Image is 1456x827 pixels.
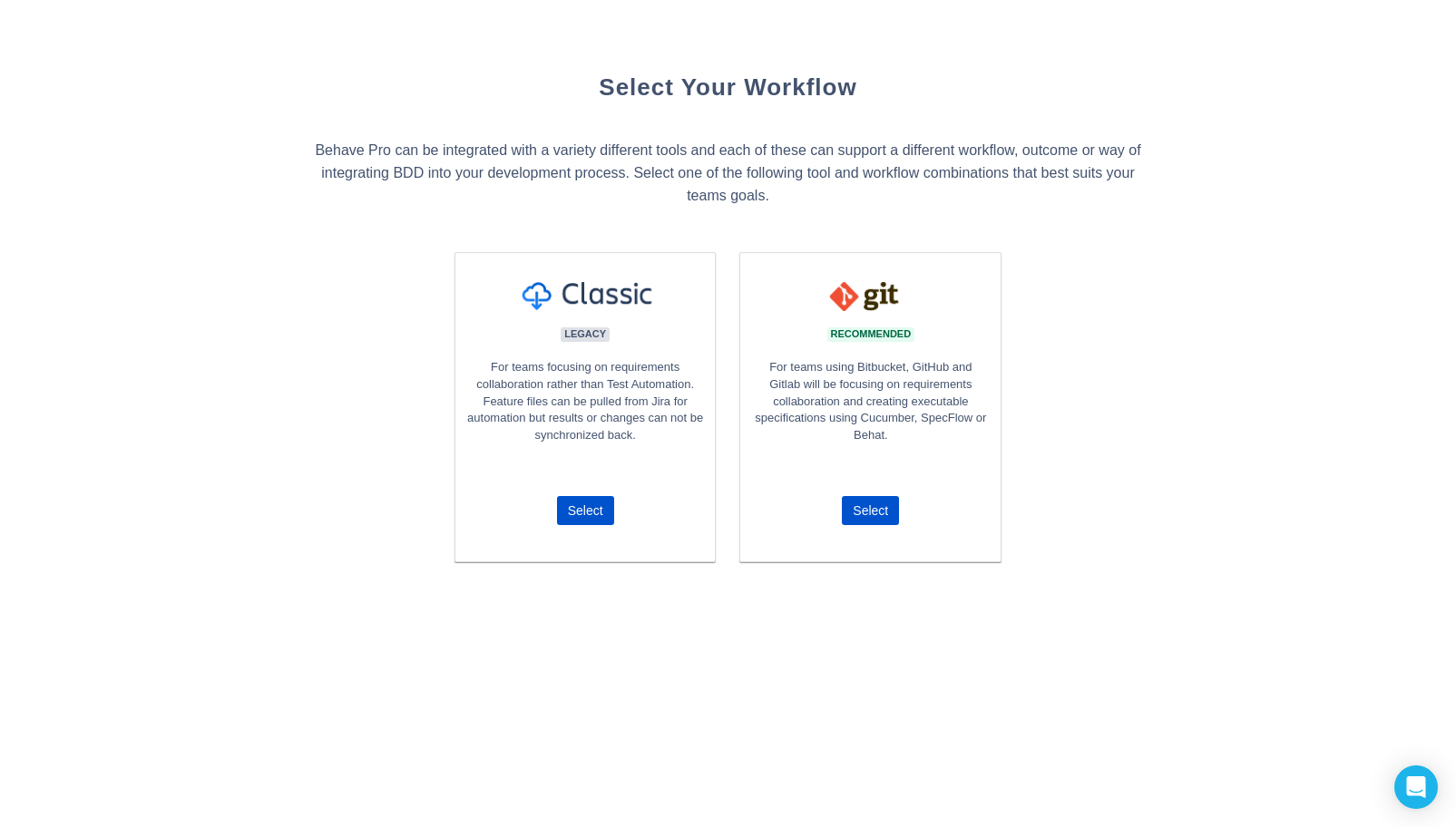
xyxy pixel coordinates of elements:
[749,351,992,496] p: For teams using Bitbucket, GitHub and Gitlab will be focusing on requirements collaboration and c...
[827,329,915,339] span: recommended
[561,329,610,339] span: legacy
[308,73,1149,102] h1: Select Your Workflow
[506,282,665,311] img: 1a3024de48460b25a1926d71d5b7bdbe.png
[791,282,950,311] img: 83c04010dd72a8c121da38186628a904.png
[308,139,1149,207] h3: Behave Pro can be integrated with a variety different tools and each of these can support a diffe...
[568,496,603,525] span: Select
[464,351,707,496] p: For teams focusing on requirements collaboration rather than Test Automation. Feature files can b...
[1394,765,1438,809] div: Open Intercom Messenger
[557,496,614,525] button: Select
[842,496,899,525] button: Select
[853,496,888,525] span: Select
